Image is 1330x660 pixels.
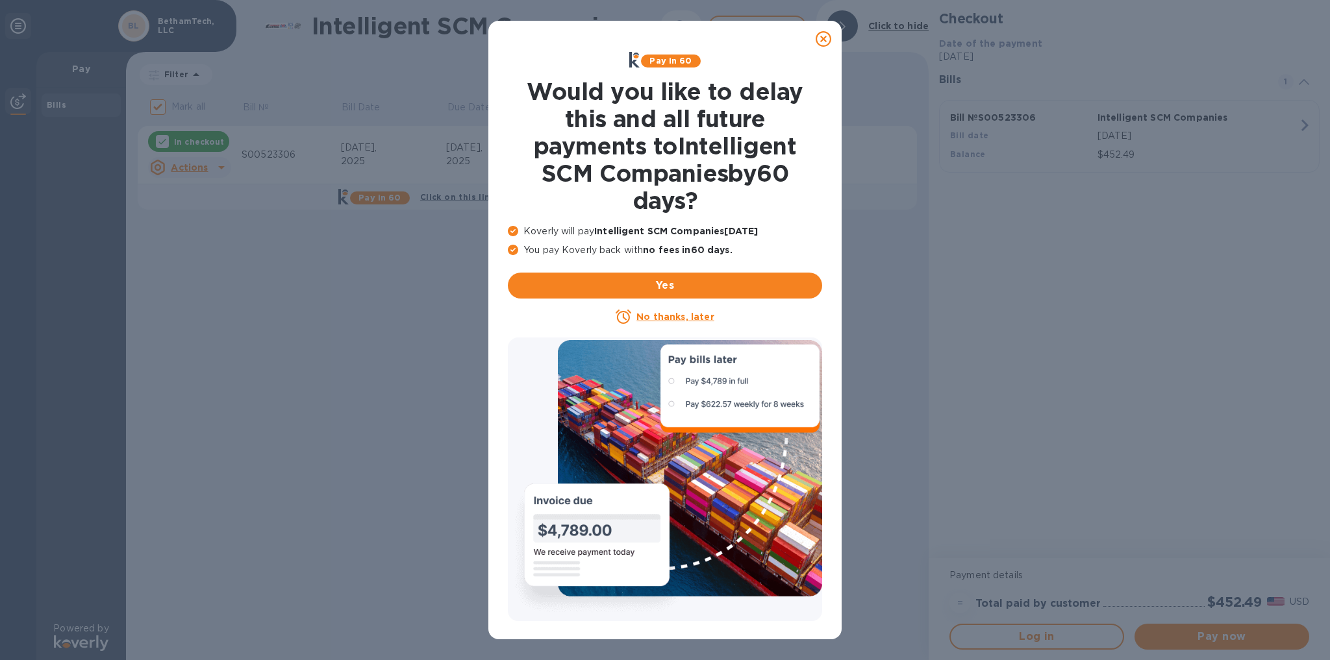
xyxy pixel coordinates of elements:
h1: Would you like to delay this and all future payments to Intelligent SCM Companies by 60 days ? [508,78,822,214]
b: Intelligent SCM Companies [DATE] [594,226,758,236]
p: Koverly will pay [508,225,822,238]
span: Yes [518,278,812,293]
b: Pay in 60 [649,56,692,66]
p: You pay Koverly back with [508,243,822,257]
button: Yes [508,273,822,299]
u: No thanks, later [636,312,714,322]
b: no fees in 60 days . [643,245,732,255]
